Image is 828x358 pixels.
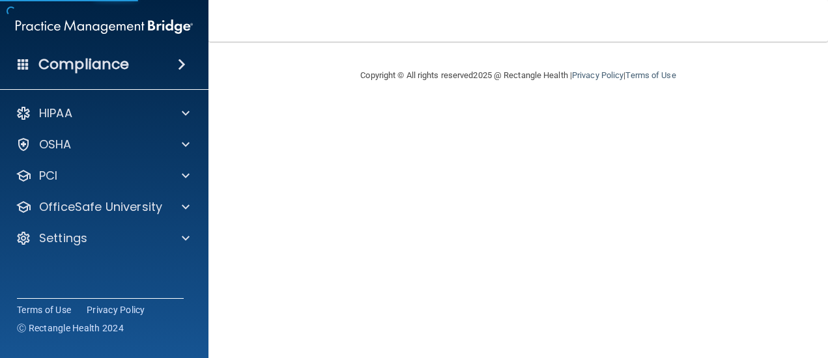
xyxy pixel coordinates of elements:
[38,55,129,74] h4: Compliance
[281,55,756,96] div: Copyright © All rights reserved 2025 @ Rectangle Health | |
[625,70,676,80] a: Terms of Use
[16,168,190,184] a: PCI
[16,199,190,215] a: OfficeSafe University
[17,322,124,335] span: Ⓒ Rectangle Health 2024
[87,303,145,316] a: Privacy Policy
[39,137,72,152] p: OSHA
[39,168,57,184] p: PCI
[39,199,162,215] p: OfficeSafe University
[16,105,190,121] a: HIPAA
[16,230,190,246] a: Settings
[17,303,71,316] a: Terms of Use
[39,230,87,246] p: Settings
[16,137,190,152] a: OSHA
[16,14,193,40] img: PMB logo
[572,70,623,80] a: Privacy Policy
[39,105,72,121] p: HIPAA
